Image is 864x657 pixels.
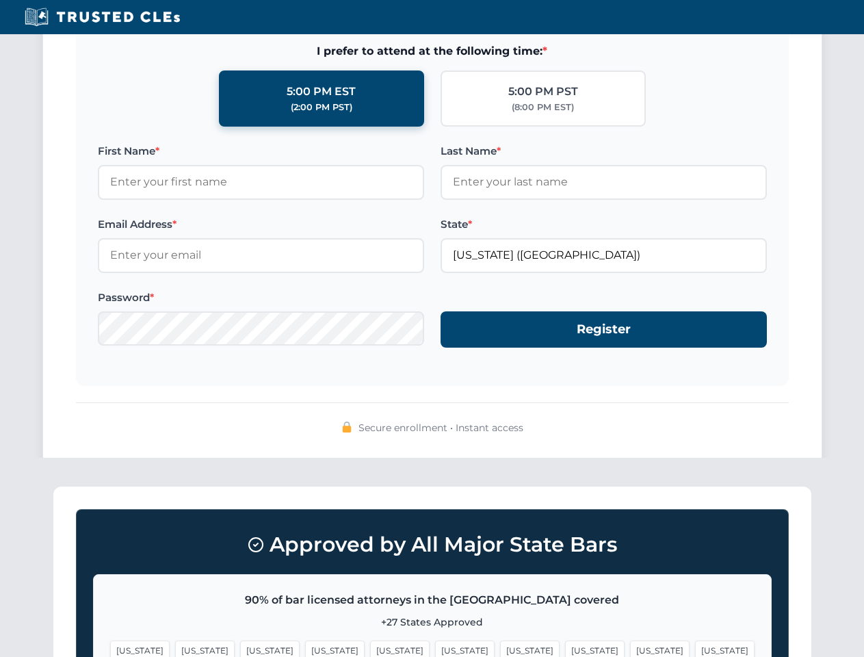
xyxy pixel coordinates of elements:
[98,42,767,60] span: I prefer to attend at the following time:
[110,591,755,609] p: 90% of bar licensed attorneys in the [GEOGRAPHIC_DATA] covered
[512,101,574,114] div: (8:00 PM EST)
[441,216,767,233] label: State
[98,289,424,306] label: Password
[508,83,578,101] div: 5:00 PM PST
[441,143,767,159] label: Last Name
[341,422,352,433] img: 🔒
[287,83,356,101] div: 5:00 PM EST
[358,420,523,435] span: Secure enrollment • Instant access
[291,101,352,114] div: (2:00 PM PST)
[110,615,755,630] p: +27 States Approved
[441,238,767,272] input: Florida (FL)
[93,526,772,563] h3: Approved by All Major State Bars
[98,216,424,233] label: Email Address
[98,143,424,159] label: First Name
[441,165,767,199] input: Enter your last name
[98,238,424,272] input: Enter your email
[441,311,767,348] button: Register
[21,7,184,27] img: Trusted CLEs
[98,165,424,199] input: Enter your first name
